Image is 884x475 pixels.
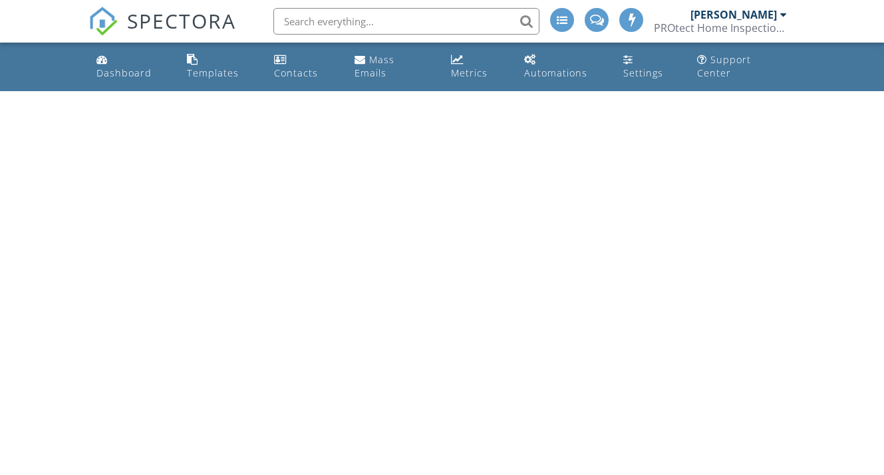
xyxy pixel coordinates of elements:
div: Dashboard [96,67,152,79]
div: Metrics [451,67,488,79]
a: Automations (Advanced) [519,48,607,86]
a: Mass Emails [349,48,434,86]
a: Contacts [269,48,339,86]
div: Settings [623,67,663,79]
div: Mass Emails [355,53,394,79]
a: Dashboard [91,48,171,86]
a: SPECTORA [88,18,236,46]
a: Settings [618,48,681,86]
img: The Best Home Inspection Software - Spectora [88,7,118,36]
div: [PERSON_NAME] [690,8,777,21]
div: PROtect Home Inspections [654,21,787,35]
a: Metrics [446,48,508,86]
a: Templates [182,48,258,86]
div: Support Center [697,53,751,79]
div: Templates [187,67,239,79]
div: Automations [524,67,587,79]
a: Support Center [692,48,793,86]
div: Contacts [274,67,318,79]
span: SPECTORA [127,7,236,35]
input: Search everything... [273,8,539,35]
